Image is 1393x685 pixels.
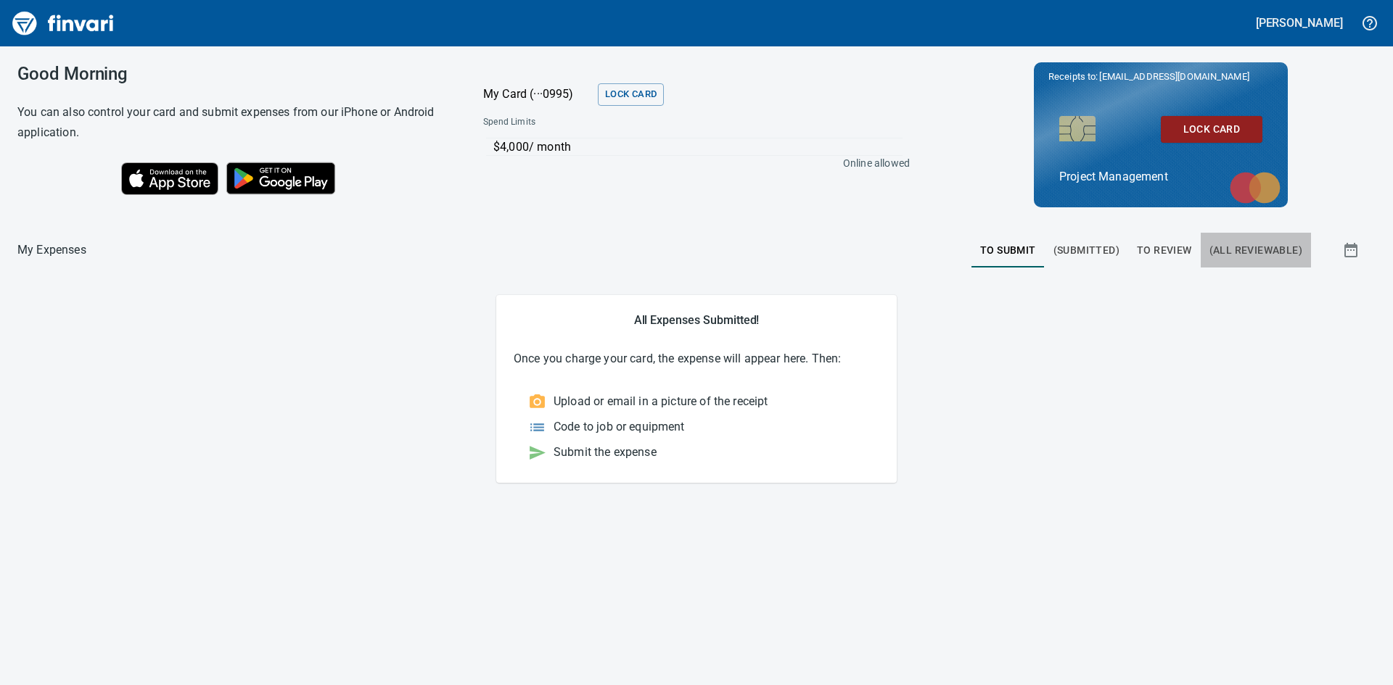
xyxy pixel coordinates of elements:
[1256,15,1343,30] h5: [PERSON_NAME]
[598,83,664,106] button: Lock Card
[1053,241,1119,260] span: (Submitted)
[17,241,86,259] p: My Expenses
[554,418,685,436] p: Code to job or equipment
[980,241,1036,260] span: To Submit
[1048,70,1273,84] p: Receipts to:
[1059,168,1262,186] p: Project Management
[9,6,118,41] img: Finvari
[1209,241,1302,260] span: (All Reviewable)
[472,156,910,170] p: Online allowed
[1161,116,1262,143] button: Lock Card
[1172,120,1251,138] span: Lock Card
[17,102,447,143] h6: You can also control your card and submit expenses from our iPhone or Android application.
[554,444,657,461] p: Submit the expense
[121,162,218,195] img: Download on the App Store
[483,115,721,130] span: Spend Limits
[17,241,86,259] nav: breadcrumb
[483,86,592,103] p: My Card (···0995)
[554,393,768,410] p: Upload or email in a picture of the receipt
[1252,12,1347,34] button: [PERSON_NAME]
[218,154,343,202] img: Get it on Google Play
[1098,70,1250,83] span: [EMAIL_ADDRESS][DOMAIN_NAME]
[605,86,657,103] span: Lock Card
[514,312,879,328] h5: All Expenses Submitted!
[17,64,447,84] h3: Good Morning
[1223,165,1288,211] img: mastercard.svg
[493,138,903,156] p: $4,000 / month
[1137,241,1192,260] span: To Review
[514,350,879,368] p: Once you charge your card, the expense will appear here. Then:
